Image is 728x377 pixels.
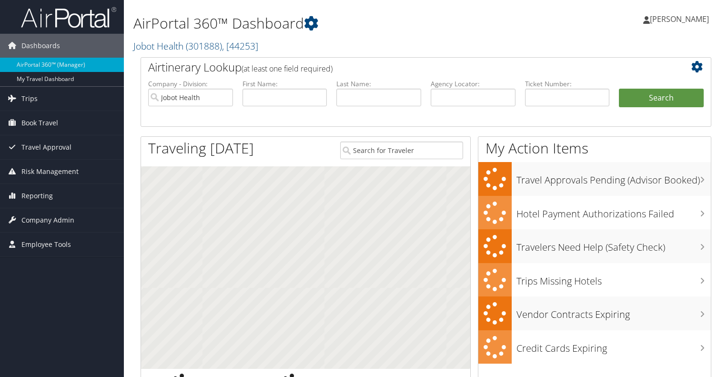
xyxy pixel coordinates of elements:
label: Agency Locator: [431,79,516,89]
span: Dashboards [21,34,60,58]
h1: AirPortal 360™ Dashboard [133,13,524,33]
span: Travel Approval [21,135,71,159]
button: Search [619,89,704,108]
span: Book Travel [21,111,58,135]
span: Trips [21,87,38,111]
label: Ticket Number: [525,79,610,89]
h1: Traveling [DATE] [148,138,254,158]
a: Credit Cards Expiring [478,330,711,364]
img: airportal-logo.png [21,6,116,29]
h3: Hotel Payment Authorizations Failed [516,203,711,221]
h3: Trips Missing Hotels [516,270,711,288]
a: Trips Missing Hotels [478,263,711,297]
h3: Travelers Need Help (Safety Check) [516,236,711,254]
h3: Credit Cards Expiring [516,337,711,355]
a: Travelers Need Help (Safety Check) [478,229,711,263]
span: Employee Tools [21,233,71,256]
a: [PERSON_NAME] [643,5,718,33]
span: , [ 44253 ] [222,40,258,52]
label: Company - Division: [148,79,233,89]
span: Company Admin [21,208,74,232]
span: (at least one field required) [242,63,333,74]
span: Reporting [21,184,53,208]
a: Travel Approvals Pending (Advisor Booked) [478,162,711,196]
a: Jobot Health [133,40,258,52]
h1: My Action Items [478,138,711,158]
h3: Vendor Contracts Expiring [516,303,711,321]
span: Risk Management [21,160,79,183]
span: ( 301888 ) [186,40,222,52]
input: Search for Traveler [340,142,463,159]
a: Hotel Payment Authorizations Failed [478,196,711,230]
h2: Airtinerary Lookup [148,59,656,75]
a: Vendor Contracts Expiring [478,296,711,330]
label: First Name: [243,79,327,89]
label: Last Name: [336,79,421,89]
span: [PERSON_NAME] [650,14,709,24]
h3: Travel Approvals Pending (Advisor Booked) [516,169,711,187]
